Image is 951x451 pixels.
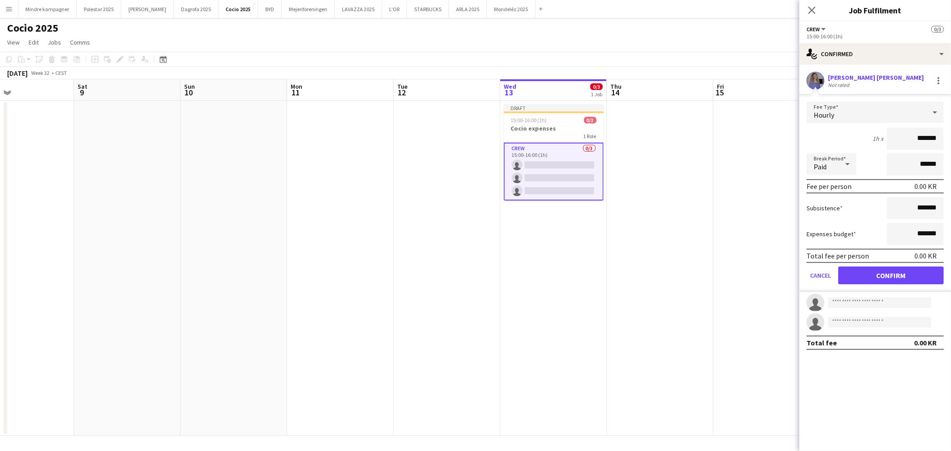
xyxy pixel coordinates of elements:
span: 10 [183,87,195,98]
button: ARLA 2025 [449,0,487,18]
span: Wed [504,82,516,90]
span: Fri [717,82,724,90]
button: Cancel [807,266,835,284]
span: Tue [397,82,408,90]
a: Jobs [44,37,65,48]
div: 0.00 KR [914,338,937,347]
span: Week 32 [29,70,52,76]
button: Mindre kampagner [18,0,77,18]
div: Total fee per person [807,251,869,260]
app-job-card: Draft15:00-16:00 (1h)0/3Cocio expenses1 RoleCrew0/315:00-16:00 (1h) [504,104,604,201]
span: 0/3 [584,117,597,123]
span: 9 [76,87,87,98]
button: L'OR [382,0,407,18]
span: Comms [70,38,90,46]
span: Paid [814,162,827,171]
div: Confirmed [799,43,951,65]
button: STARBUCKS [407,0,449,18]
span: 15 [716,87,724,98]
button: Polestar 2025 [77,0,121,18]
div: [DATE] [7,69,28,78]
button: LAVAZZA 2025 [335,0,382,18]
div: Total fee [807,338,837,347]
button: Mondeléz 2025 [487,0,535,18]
span: 13 [502,87,516,98]
h3: Job Fulfilment [799,4,951,16]
span: 0/3 [931,26,944,33]
a: Edit [25,37,42,48]
span: 0/3 [590,83,603,90]
label: Expenses budget [807,230,856,238]
a: Comms [66,37,94,48]
span: Mon [291,82,302,90]
label: Subsistence [807,204,843,212]
span: Sun [184,82,195,90]
button: [PERSON_NAME] [121,0,174,18]
app-card-role: Crew0/315:00-16:00 (1h) [504,143,604,201]
span: Sat [78,82,87,90]
div: Draft [504,104,604,111]
span: 1 Role [584,133,597,139]
button: Dagrofa 2025 [174,0,218,18]
button: BYD [258,0,282,18]
button: Cocio 2025 [218,0,258,18]
h3: Cocio expenses [504,124,604,132]
div: 0.00 KR [914,251,937,260]
span: Hourly [814,111,834,119]
span: View [7,38,20,46]
span: 14 [609,87,622,98]
button: Confirm [838,266,944,284]
span: 11 [289,87,302,98]
span: Thu [610,82,622,90]
div: [PERSON_NAME] [PERSON_NAME] [828,74,924,82]
button: Crew [807,26,827,33]
h1: Cocio 2025 [7,21,58,35]
span: Jobs [48,38,61,46]
div: CEST [55,70,67,76]
span: 12 [396,87,408,98]
div: 1 Job [591,91,602,98]
div: 1h x [873,135,883,143]
button: Mejeriforeningen [282,0,335,18]
div: 0.00 KR [914,182,937,191]
div: Fee per person [807,182,852,191]
a: View [4,37,23,48]
span: 15:00-16:00 (1h) [511,117,547,123]
div: Not rated [828,82,851,88]
div: 15:00-16:00 (1h) [807,33,944,40]
span: Crew [807,26,820,33]
span: Edit [29,38,39,46]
